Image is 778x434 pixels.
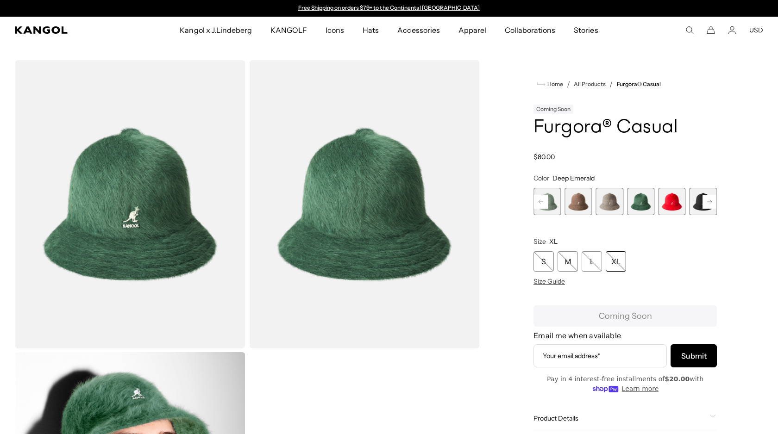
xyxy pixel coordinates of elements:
[606,79,613,90] li: /
[617,81,661,87] a: Furgora® Casual
[749,26,763,34] button: USD
[180,17,252,43] span: Kangol x J.Lindeberg
[658,188,685,215] label: Scarlet
[549,237,558,246] span: XL
[533,188,561,215] div: 3 of 12
[326,17,344,43] span: Icons
[671,344,717,367] button: Subscribe
[596,188,623,215] div: 5 of 12
[658,188,685,215] div: 7 of 12
[533,330,717,341] h4: Email me when available
[15,26,119,34] a: Kangol
[537,80,563,88] a: Home
[496,17,565,43] a: Collaborations
[728,26,736,34] a: Account
[261,17,316,43] a: KANGOLF
[533,174,549,182] span: Color
[574,81,606,87] a: All Products
[533,79,717,90] nav: breadcrumbs
[298,4,480,11] a: Free Shipping on orders $79+ to the Continental [GEOGRAPHIC_DATA]
[533,414,706,422] span: Product Details
[627,188,654,215] div: 6 of 12
[533,118,717,138] h1: Furgora® Casual
[388,17,449,43] a: Accessories
[690,188,717,215] label: Black/Gold
[533,251,554,272] div: S
[685,26,694,34] summary: Search here
[353,17,388,43] a: Hats
[449,17,496,43] a: Apparel
[397,17,439,43] span: Accessories
[170,17,261,43] a: Kangol x J.Lindeberg
[533,105,573,114] div: Coming Soon
[458,17,486,43] span: Apparel
[707,26,715,34] button: Cart
[363,17,379,43] span: Hats
[533,237,546,246] span: Size
[565,188,592,215] label: Brown
[270,17,307,43] span: KANGOLF
[574,17,598,43] span: Stories
[565,188,592,215] div: 4 of 12
[552,174,595,182] span: Deep Emerald
[681,350,707,361] span: Submit
[15,60,245,348] img: color-deep-emerald
[558,251,578,272] div: M
[294,5,484,12] div: Announcement
[249,60,480,348] img: color-deep-emerald
[505,17,555,43] span: Collaborations
[606,251,626,272] div: XL
[599,310,652,322] span: Coming Soon
[533,277,565,285] span: Size Guide
[294,5,484,12] slideshow-component: Announcement bar
[533,153,555,161] span: $80.00
[563,79,570,90] li: /
[627,188,654,215] label: Deep Emerald
[316,17,353,43] a: Icons
[596,188,623,215] label: Warm Grey
[546,81,563,87] span: Home
[294,5,484,12] div: 1 of 2
[533,188,561,215] label: Sage Green
[690,188,717,215] div: 8 of 12
[533,305,717,327] button: Coming Soon
[582,251,602,272] div: L
[565,17,607,43] a: Stories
